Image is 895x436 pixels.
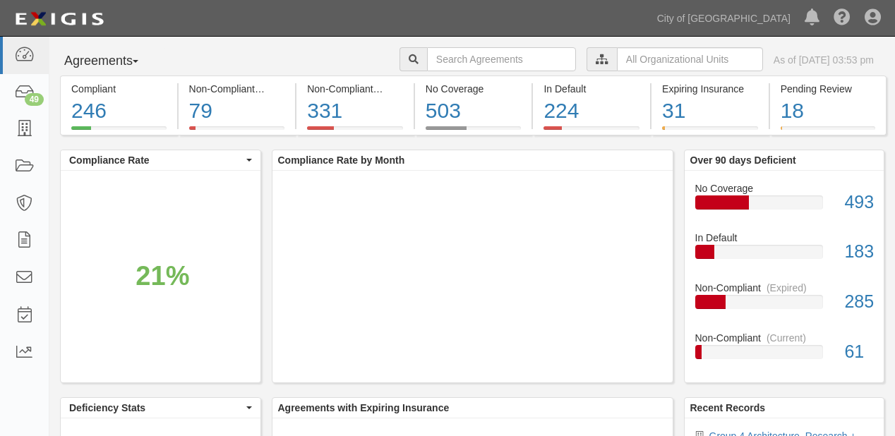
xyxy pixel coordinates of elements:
a: City of [GEOGRAPHIC_DATA] [650,4,798,32]
div: (Expired) [767,281,807,295]
span: Deficiency Stats [69,401,243,415]
div: 18 [781,96,876,126]
b: Compliance Rate by Month [278,155,405,166]
div: 503 [426,96,522,126]
div: 31 [662,96,758,126]
div: 49 [25,93,44,106]
div: Pending Review [781,82,876,96]
a: Expiring Insurance31 [651,126,769,138]
a: No Coverage503 [415,126,532,138]
div: 285 [834,289,884,315]
a: Compliant246 [60,126,177,138]
div: 331 [307,96,403,126]
div: Expiring Insurance [662,82,758,96]
button: Agreements [60,47,166,75]
div: 79 [189,96,285,126]
b: Over 90 days Deficient [690,155,796,166]
div: As of [DATE] 03:53 pm [774,53,874,67]
div: Non-Compliant (Expired) [307,82,403,96]
a: No Coverage493 [695,181,874,231]
div: In Default [685,231,884,245]
div: Non-Compliant [685,331,884,345]
div: Non-Compliant [685,281,884,295]
div: 21% [136,257,189,295]
div: (Current) [767,331,806,345]
div: 224 [543,96,639,126]
a: In Default183 [695,231,874,281]
div: (Current) [260,82,300,96]
b: Recent Records [690,402,766,413]
div: 61 [834,339,884,365]
a: Non-Compliant(Current)79 [179,126,296,138]
div: Compliant [71,82,167,96]
input: Search Agreements [427,47,576,71]
span: Compliance Rate [69,153,243,167]
a: Pending Review18 [770,126,887,138]
i: Help Center - Complianz [834,10,851,27]
div: No Coverage [426,82,522,96]
a: In Default224 [533,126,650,138]
div: Non-Compliant (Current) [189,82,285,96]
img: logo-5460c22ac91f19d4615b14bd174203de0afe785f0fc80cf4dbbc73dc1793850b.png [11,6,108,32]
div: In Default [543,82,639,96]
a: Non-Compliant(Current)61 [695,331,874,370]
input: All Organizational Units [617,47,763,71]
b: Agreements with Expiring Insurance [278,402,450,413]
div: 246 [71,96,167,126]
a: Non-Compliant(Expired)285 [695,281,874,331]
div: 493 [834,190,884,215]
button: Compliance Rate [61,150,260,170]
div: (Expired) [379,82,419,96]
div: 183 [834,239,884,265]
button: Deficiency Stats [61,398,260,418]
div: No Coverage [685,181,884,195]
a: Non-Compliant(Expired)331 [296,126,414,138]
